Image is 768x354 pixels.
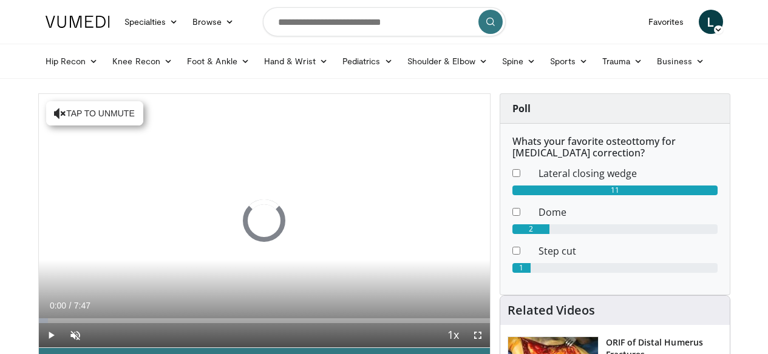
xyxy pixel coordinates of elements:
[699,10,723,34] a: L
[543,49,595,73] a: Sports
[180,49,257,73] a: Foot & Ankle
[595,49,650,73] a: Trauma
[512,102,531,115] strong: Poll
[508,303,595,318] h4: Related Videos
[185,10,241,34] a: Browse
[529,244,727,258] dd: Step cut
[400,49,495,73] a: Shoulder & Elbow
[512,263,531,273] div: 1
[512,224,549,234] div: 2
[69,301,72,310] span: /
[512,185,718,195] div: 11
[46,101,143,125] button: Tap to unmute
[495,49,543,73] a: Spine
[335,49,400,73] a: Pediatrics
[39,323,63,347] button: Play
[641,10,692,34] a: Favorites
[466,323,490,347] button: Fullscreen
[512,136,718,159] h6: Whats your favorite osteottomy for [MEDICAL_DATA] correction?
[46,16,110,28] img: VuMedi Logo
[50,301,66,310] span: 0:00
[105,49,180,73] a: Knee Recon
[74,301,90,310] span: 7:47
[263,7,506,36] input: Search topics, interventions
[529,166,727,181] dd: Lateral closing wedge
[529,205,727,219] dd: Dome
[63,323,87,347] button: Unmute
[117,10,186,34] a: Specialties
[650,49,712,73] a: Business
[39,94,490,348] video-js: Video Player
[257,49,335,73] a: Hand & Wrist
[39,318,490,323] div: Progress Bar
[441,323,466,347] button: Playback Rate
[38,49,106,73] a: Hip Recon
